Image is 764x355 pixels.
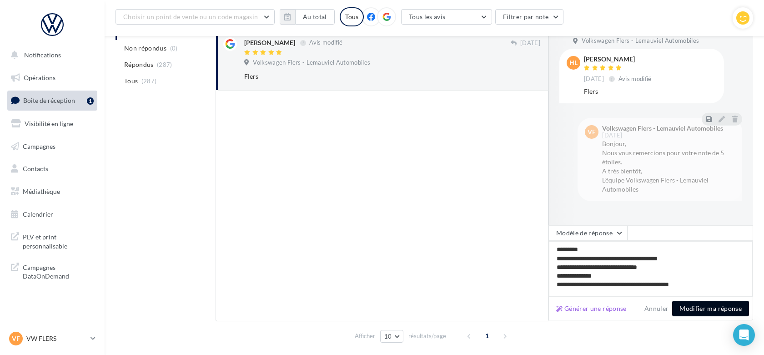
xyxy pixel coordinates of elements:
span: Hl [569,58,578,67]
div: Bonjour, Nous vous remercions pour votre note de 5 étoiles. A très bientôt, L'équipe Volkswagen F... [602,139,735,194]
a: Médiathèque [5,182,99,201]
button: Annuler [641,303,672,314]
span: Volkswagen Flers - Lemauviel Automobiles [582,37,699,45]
div: Flers [244,72,481,81]
span: VF [12,334,20,343]
span: 1 [480,329,494,343]
button: Au total [295,9,335,25]
span: [DATE] [602,132,622,138]
button: Générer une réponse [553,303,630,314]
button: Tous les avis [401,9,492,25]
button: Modèle de réponse [548,225,628,241]
button: Filtrer par note [495,9,564,25]
a: Calendrier [5,205,99,224]
span: résultats/page [408,332,446,340]
div: Open Intercom Messenger [733,324,755,346]
span: Notifications [24,51,61,59]
span: 10 [384,333,392,340]
span: Tous [124,76,138,86]
span: Médiathèque [23,188,60,195]
p: VW FLERS [26,334,87,343]
span: Tous les avis [409,13,446,20]
a: PLV et print personnalisable [5,227,99,254]
a: Campagnes [5,137,99,156]
a: Opérations [5,68,99,87]
span: (287) [141,77,157,85]
span: Campagnes [23,142,55,150]
div: Tous [340,7,364,26]
button: 10 [380,330,403,343]
span: (0) [170,45,178,52]
span: Contacts [23,165,48,172]
a: Boîte de réception1 [5,91,99,110]
button: Modifier ma réponse [672,301,749,316]
button: Choisir un point de vente ou un code magasin [116,9,275,25]
div: Flers [584,87,717,96]
span: Afficher [355,332,375,340]
button: Au total [280,9,335,25]
div: [PERSON_NAME] [584,56,653,62]
span: [DATE] [520,39,540,47]
span: Campagnes DataOnDemand [23,261,94,281]
a: Contacts [5,159,99,178]
a: Visibilité en ligne [5,114,99,133]
span: Choisir un point de vente ou un code magasin [123,13,258,20]
span: PLV et print personnalisable [23,231,94,250]
span: (287) [157,61,172,68]
span: Volkswagen Flers - Lemauviel Automobiles [253,59,370,67]
button: Notifications [5,46,95,65]
span: Boîte de réception [23,96,75,104]
div: 1 [87,97,94,105]
div: [PERSON_NAME] [244,38,295,47]
span: VF [588,127,596,137]
span: Visibilité en ligne [25,120,73,127]
span: Avis modifié [309,39,342,46]
span: [DATE] [584,75,604,83]
span: Répondus [124,60,154,69]
span: Opérations [24,74,55,81]
span: Calendrier [23,210,53,218]
a: VF VW FLERS [7,330,97,347]
span: Non répondus [124,44,166,53]
div: Volkswagen Flers - Lemauviel Automobiles [602,125,723,132]
a: Campagnes DataOnDemand [5,258,99,284]
span: Avis modifié [618,75,652,82]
